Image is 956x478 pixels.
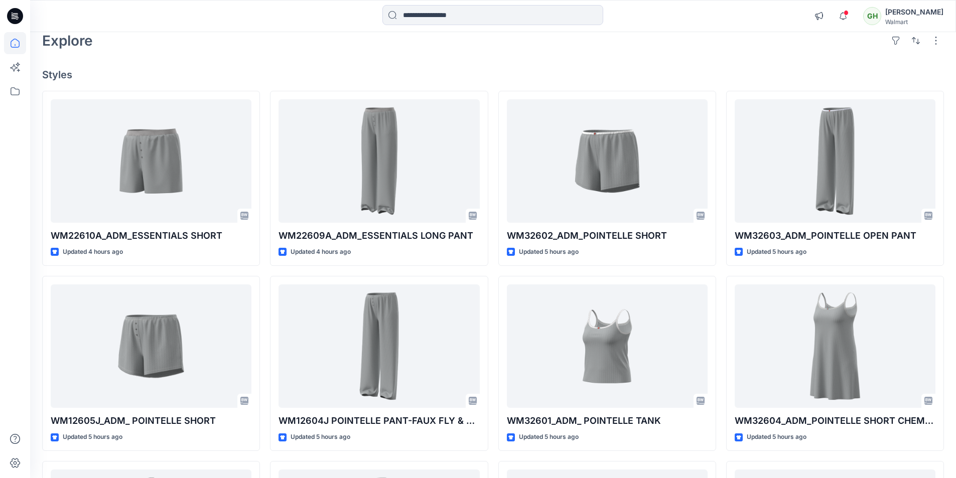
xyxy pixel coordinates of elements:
p: Updated 5 hours ago [291,432,350,442]
p: WM32603_ADM_POINTELLE OPEN PANT [735,229,935,243]
a: WM12604J POINTELLE PANT-FAUX FLY & BUTTONS + PICOT [279,284,479,408]
p: WM22610A_ADM_ESSENTIALS SHORT [51,229,251,243]
a: WM12605J_ADM_ POINTELLE SHORT [51,284,251,408]
h4: Styles [42,69,944,81]
p: WM32602_ADM_POINTELLE SHORT [507,229,708,243]
a: WM22609A_ADM_ESSENTIALS LONG PANT [279,99,479,223]
p: Updated 4 hours ago [63,247,123,257]
p: Updated 5 hours ago [519,247,579,257]
a: WM32604_ADM_POINTELLE SHORT CHEMISE [735,284,935,408]
p: WM32601_ADM_ POINTELLE TANK [507,414,708,428]
h2: Explore [42,33,93,49]
p: Updated 5 hours ago [747,247,806,257]
a: WM32601_ADM_ POINTELLE TANK [507,284,708,408]
p: WM22609A_ADM_ESSENTIALS LONG PANT [279,229,479,243]
a: WM22610A_ADM_ESSENTIALS SHORT [51,99,251,223]
p: Updated 5 hours ago [63,432,122,442]
a: WM32603_ADM_POINTELLE OPEN PANT [735,99,935,223]
div: Walmart [885,18,943,26]
p: Updated 4 hours ago [291,247,351,257]
p: WM12604J POINTELLE PANT-FAUX FLY & BUTTONS + PICOT [279,414,479,428]
p: WM32604_ADM_POINTELLE SHORT CHEMISE [735,414,935,428]
p: WM12605J_ADM_ POINTELLE SHORT [51,414,251,428]
p: Updated 5 hours ago [747,432,806,442]
p: Updated 5 hours ago [519,432,579,442]
a: WM32602_ADM_POINTELLE SHORT [507,99,708,223]
div: GH [863,7,881,25]
div: [PERSON_NAME] [885,6,943,18]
